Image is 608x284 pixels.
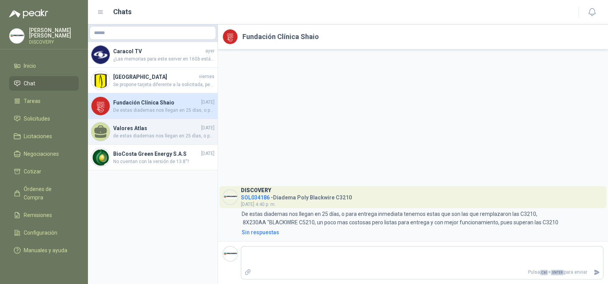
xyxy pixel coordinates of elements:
span: de estas diademas nos llegan en 25 dìas, o para entrega inmediata tenemos estas que son las que r... [113,132,215,140]
h4: - Diadema Poly Blackwire C3210 [241,193,352,200]
span: ¿Las memorias para este server en 16Gb están descontinuadas podemos ofrecer de 32GB, es posible? [113,55,215,63]
img: Company Logo [223,190,237,204]
h4: Caracol TV [113,47,204,55]
span: Negociaciones [24,150,59,158]
a: Solicitudes [9,111,79,126]
a: Company Logo[GEOGRAPHIC_DATA]viernesSe propone tarjeta diferente a la solicitada, pero sería la m... [88,68,218,93]
label: Adjuntar archivos [241,266,254,279]
h4: Valores Atlas [113,124,200,132]
span: De estas diademas nos llegan en 25 días, o para entrega inmediata tenemos estas que son las que r... [113,107,215,114]
a: Órdenes de Compra [9,182,79,205]
a: Negociaciones [9,147,79,161]
a: Manuales y ayuda [9,243,79,258]
span: Configuración [24,229,57,237]
button: Enviar [590,266,603,279]
img: Company Logo [91,97,110,115]
h1: Chats [113,7,132,17]
img: Company Logo [223,29,237,44]
span: [DATE] [201,124,215,132]
a: Sin respuestas [240,228,603,237]
p: Pulsa + para enviar [254,266,591,279]
span: Ctrl [540,270,548,275]
a: Chat [9,76,79,91]
img: Company Logo [91,71,110,90]
span: Cotizar [24,167,41,176]
a: Valores Atlas[DATE]de estas diademas nos llegan en 25 dìas, o para entrega inmediata tenemos esta... [88,119,218,145]
span: [DATE] [201,150,215,157]
span: ayer [205,47,215,55]
a: Remisiones [9,208,79,222]
span: ENTER [551,270,564,275]
span: [DATE] [201,99,215,106]
h2: Fundación Clínica Shaio [242,31,319,42]
a: Tareas [9,94,79,108]
span: SOL034186 [241,194,270,201]
h4: [GEOGRAPHIC_DATA] [113,73,197,81]
a: Company LogoFundación Clínica Shaio[DATE]De estas diademas nos llegan en 25 días, o para entrega ... [88,93,218,119]
img: Logo peakr [9,9,48,18]
a: Company LogoBioCosta Green Energy S.A.S[DATE]No cuentan con la versión de 13.8"? [88,145,218,170]
span: Órdenes de Compra [24,185,72,202]
span: Inicio [24,62,36,70]
span: Manuales y ayuda [24,246,67,255]
p: De estas diademas nos llegan en 25 días, o para entrega inmediata tenemos estas que son las que r... [242,210,558,227]
span: Licitaciones [24,132,52,140]
p: [PERSON_NAME] [PERSON_NAME] [29,28,79,38]
img: Company Logo [91,46,110,64]
span: Se propone tarjeta diferente a la solicitada, pero sería la más similar que podemos ofrecer [113,81,215,88]
h4: Fundación Clínica Shaio [113,98,200,107]
span: Tareas [24,97,41,105]
span: Chat [24,79,35,88]
h3: DISCOVERY [241,188,271,193]
p: DISCOVERY [29,40,79,44]
span: Solicitudes [24,114,50,123]
span: viernes [199,73,215,80]
a: Licitaciones [9,129,79,144]
span: Remisiones [24,211,52,219]
a: Inicio [9,59,79,73]
h4: BioCosta Green Energy S.A.S [113,150,200,158]
img: Company Logo [10,29,24,43]
a: Company LogoCaracol TVayer¿Las memorias para este server en 16Gb están descontinuadas podemos ofr... [88,42,218,68]
span: No cuentan con la versión de 13.8"? [113,158,215,165]
div: Sin respuestas [242,228,279,237]
img: Company Logo [223,246,237,261]
a: Configuración [9,225,79,240]
img: Company Logo [91,148,110,166]
a: Cotizar [9,164,79,179]
span: [DATE] 4:40 p. m. [241,202,276,207]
